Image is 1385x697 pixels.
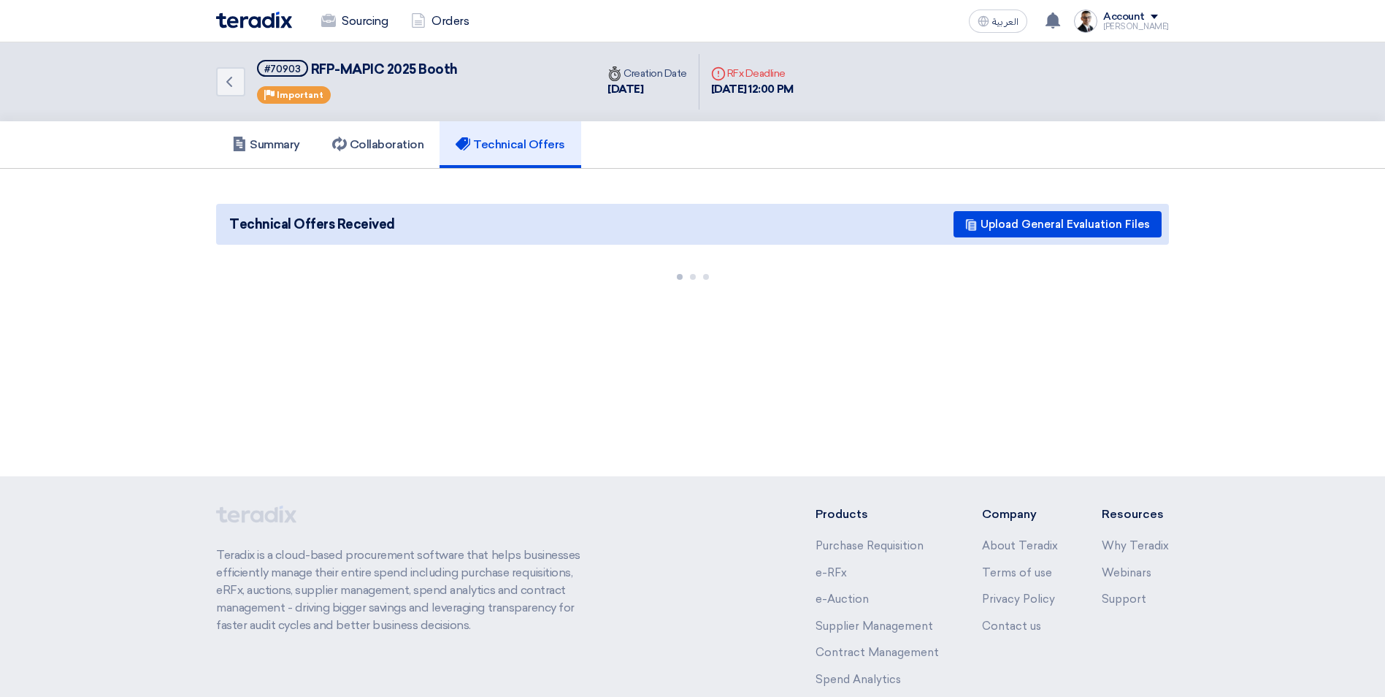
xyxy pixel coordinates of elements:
a: Support [1102,593,1146,606]
h5: Collaboration [332,137,424,152]
div: [DATE] 12:00 PM [711,81,794,98]
button: Upload General Evaluation Files [954,211,1162,237]
a: Spend Analytics [816,673,901,686]
div: [DATE] [607,81,687,98]
a: About Teradix [982,539,1058,552]
li: Resources [1102,506,1169,523]
p: Teradix is a cloud-based procurement software that helps businesses efficiently manage their enti... [216,546,597,634]
a: Summary [216,121,316,168]
span: العربية [992,17,1018,27]
div: #70903 [264,64,301,74]
button: العربية [969,9,1027,33]
a: Why Teradix [1102,539,1169,552]
img: Teradix logo [216,12,292,28]
a: Webinars [1102,566,1151,579]
span: Important [277,90,323,100]
a: Purchase Requisition [816,539,924,552]
div: RFx Deadline [711,66,794,81]
li: Products [816,506,939,523]
h5: RFP-MAPIC 2025 Booth [257,60,458,78]
div: Account [1103,11,1145,23]
h5: Summary [232,137,300,152]
img: Jamal_pic_no_background_1753695917957.png [1074,9,1097,33]
a: Contract Management [816,646,939,659]
div: Creation Date [607,66,687,81]
span: RFP-MAPIC 2025 Booth [311,61,458,77]
a: Sourcing [310,5,399,37]
a: Terms of use [982,566,1052,579]
a: Collaboration [316,121,440,168]
a: e-RFx [816,566,847,579]
li: Company [982,506,1058,523]
h5: Technical Offers [456,137,564,152]
span: Technical Offers Received [229,215,395,235]
a: Technical Offers [440,121,580,168]
a: Supplier Management [816,620,933,633]
a: e-Auction [816,593,869,606]
a: Privacy Policy [982,593,1055,606]
div: [PERSON_NAME] [1103,23,1169,31]
a: Contact us [982,620,1041,633]
a: Orders [399,5,480,37]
